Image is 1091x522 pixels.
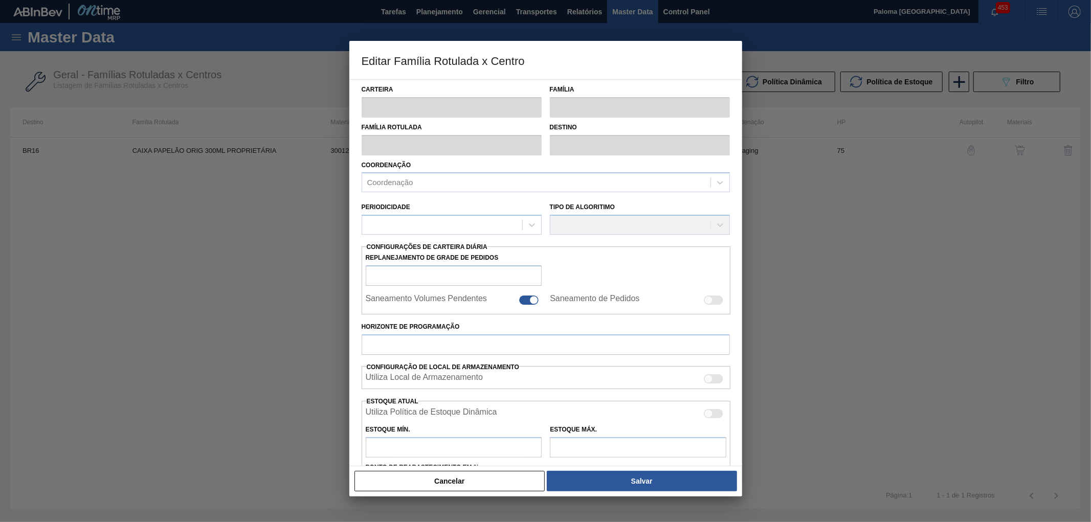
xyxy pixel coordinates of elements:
[354,471,545,491] button: Cancelar
[362,82,542,97] label: Carteira
[362,320,730,334] label: Horizonte de Programação
[366,464,479,471] label: Ponto de Reabastecimento em %
[550,120,730,135] label: Destino
[349,41,742,80] h3: Editar Família Rotulada x Centro
[550,426,597,433] label: Estoque Máx.
[550,294,639,306] label: Saneamento de Pedidos
[366,373,483,385] label: Quando ativada, o sistema irá exibir os estoques de diferentes locais de armazenamento.
[367,364,519,371] span: Configuração de Local de Armazenamento
[550,203,615,211] label: Tipo de Algoritimo
[366,426,410,433] label: Estoque Mín.
[362,120,542,135] label: Família Rotulada
[362,203,410,211] label: Periodicidade
[366,251,542,265] label: Replanejamento de Grade de Pedidos
[367,398,418,405] label: Estoque Atual
[362,162,411,169] label: Coordenação
[547,471,737,491] button: Salvar
[366,407,497,420] label: Quando ativada, o sistema irá usar os estoques usando a Política de Estoque Dinâmica.
[366,294,487,306] label: Saneamento Volumes Pendentes
[367,178,413,187] div: Coordenação
[550,82,730,97] label: Família
[367,243,487,251] span: Configurações de Carteira Diária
